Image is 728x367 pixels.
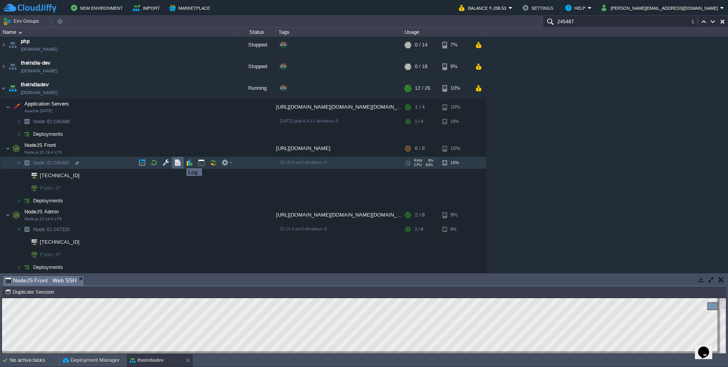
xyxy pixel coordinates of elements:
[280,119,338,123] span: [DATE]-php-8.4.11-almalinux-9
[24,142,57,148] a: NodeJS FrontNode.js 20.19.4 LTS
[459,3,509,13] button: Balance ₹-208.53
[71,3,125,13] button: New Environment
[442,207,468,223] div: 9%
[2,298,726,354] iframe: To enrich screen reader interactions, please activate Accessibility in Grammarly extension settings
[32,226,71,233] a: Node ID:247320
[237,34,276,56] div: Stopped
[602,3,720,13] button: [PERSON_NAME][EMAIL_ADDRESS][DOMAIN_NAME]
[33,160,53,166] span: Node ID:
[415,223,423,235] div: 2 / 8
[0,56,7,77] img: AMDAwAAAACH5BAEAAAAALAAAAAABAAEAAAICRAEAOw==
[415,34,427,56] div: 0 / 14
[32,197,64,204] a: Deployments
[21,169,26,182] img: AMDAwAAAACH5BAEAAAAALAAAAAABAAEAAAICRAEAOw==
[7,34,18,56] img: AMDAwAAAACH5BAEAAAAALAAAAAABAAEAAAICRAEAOw==
[32,226,71,233] span: 247320
[11,207,22,223] img: AMDAwAAAACH5BAEAAAAALAAAAAABAAEAAAICRAEAOw==
[276,99,402,115] div: [URL][DOMAIN_NAME][DOMAIN_NAME][DOMAIN_NAME]
[7,78,18,99] img: AMDAwAAAACH5BAEAAAAALAAAAAABAAEAAAICRAEAOw==
[26,248,37,261] img: AMDAwAAAACH5BAEAAAAALAAAAAABAAEAAAICRAEAOw==
[237,28,276,37] div: Status
[26,169,37,182] img: AMDAwAAAACH5BAEAAAAALAAAAAABAAEAAAICRAEAOw==
[133,3,162,13] button: Import
[11,141,22,156] img: AMDAwAAAACH5BAEAAAAALAAAAAABAAEAAAICRAEAOw==
[11,99,22,115] img: AMDAwAAAACH5BAEAAAAALAAAAAABAAEAAAICRAEAOw==
[39,185,62,191] a: Public IP
[24,101,70,107] a: Application ServersApache [DATE]
[21,182,26,194] img: AMDAwAAAACH5BAEAAAAALAAAAAABAAEAAAICRAEAOw==
[415,207,425,223] div: 2 / 8
[414,163,422,167] span: CPU
[63,356,119,364] button: Deployment Manager
[39,252,62,258] a: Public IP
[32,118,71,125] a: Node ID:245488
[6,207,10,223] img: AMDAwAAAACH5BAEAAAAALAAAAAABAAEAAAICRAEAOw==
[1,28,236,37] div: Name
[17,223,21,235] img: AMDAwAAAACH5BAEAAAAALAAAAAABAAEAAAICRAEAOw==
[415,99,425,115] div: 1 / 4
[3,3,56,13] img: CloudJiffy
[403,28,486,37] div: Usage
[442,56,468,77] div: 9%
[17,195,21,207] img: AMDAwAAAACH5BAEAAAAALAAAAAABAAEAAAICRAEAOw==
[39,239,81,245] a: [TECHNICAL_ID]
[130,356,164,364] button: theindiadev
[17,128,21,140] img: AMDAwAAAACH5BAEAAAAALAAAAAABAAEAAAICRAEAOw==
[277,28,402,37] div: Tags
[414,159,422,163] span: RAM
[24,109,52,113] span: Apache [DATE]
[442,157,468,169] div: 15%
[565,3,588,13] button: Help
[237,56,276,77] div: Stopped
[33,226,53,232] span: Node ID:
[695,335,720,359] iframe: chat widget
[21,223,32,235] img: AMDAwAAAACH5BAEAAAAALAAAAAABAAEAAAICRAEAOw==
[32,264,64,271] a: Deployments
[17,261,21,273] img: AMDAwAAAACH5BAEAAAAALAAAAAABAAEAAAICRAEAOw==
[188,169,200,175] div: Log
[691,18,698,26] div: 1
[3,16,42,27] button: Env Groups
[17,115,21,128] img: AMDAwAAAACH5BAEAAAAALAAAAAABAAEAAAICRAEAOw==
[39,172,81,178] a: [TECHNICAL_ID]
[39,182,62,194] span: Public IP
[442,115,468,128] div: 10%
[415,56,427,77] div: 0 / 18
[7,56,18,77] img: AMDAwAAAACH5BAEAAAAALAAAAAABAAEAAAICRAEAOw==
[24,209,60,215] a: NodeJS AdminNode.js 22.14.0 LTS
[21,261,32,273] img: AMDAwAAAACH5BAEAAAAALAAAAAABAAEAAAICRAEAOw==
[39,169,81,182] span: [TECHNICAL_ID]
[276,141,402,156] div: [URL][DOMAIN_NAME]
[32,118,71,125] span: 245488
[24,100,70,107] span: Application Servers
[17,157,21,169] img: AMDAwAAAACH5BAEAAAAALAAAAAABAAEAAAICRAEAOw==
[26,236,37,248] img: AMDAwAAAACH5BAEAAAAALAAAAAABAAEAAAICRAEAOw==
[442,34,468,56] div: 7%
[10,354,59,367] div: No active tasks
[19,32,22,33] img: AMDAwAAAACH5BAEAAAAALAAAAAABAAEAAAICRAEAOw==
[32,131,64,137] a: Deployments
[21,236,26,248] img: AMDAwAAAACH5BAEAAAAALAAAAAABAAEAAAICRAEAOw==
[24,142,57,148] span: NodeJS Front
[21,37,30,45] span: php
[21,81,49,89] a: theindiadev
[21,195,32,207] img: AMDAwAAAACH5BAEAAAAALAAAAAABAAEAAAICRAEAOw==
[24,208,60,215] span: NodeJS Admin
[425,163,433,167] span: 64%
[415,78,430,99] div: 12 / 26
[0,34,7,56] img: AMDAwAAAACH5BAEAAAAALAAAAAABAAEAAAICRAEAOw==
[415,141,425,156] div: 6 / 8
[21,128,32,140] img: AMDAwAAAACH5BAEAAAAALAAAAAABAAEAAAICRAEAOw==
[425,159,433,163] span: 6%
[280,160,327,165] span: 20.19.4-pm2-almalinux-9
[442,223,468,235] div: 9%
[280,226,327,231] span: 22.14.0-pm2-almalinux-9
[237,78,276,99] div: Running
[169,3,212,13] button: Marketplace
[5,288,56,295] button: Duplicate Session
[21,89,58,96] a: [DOMAIN_NAME]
